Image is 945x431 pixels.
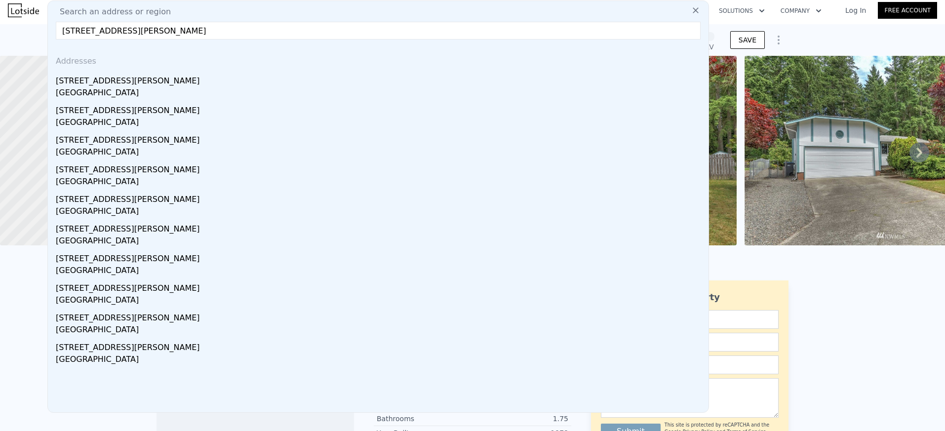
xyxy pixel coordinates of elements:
[56,338,705,353] div: [STREET_ADDRESS][PERSON_NAME]
[730,31,765,49] button: SAVE
[377,414,472,424] div: Bathrooms
[8,3,39,17] img: Lotside
[56,249,705,265] div: [STREET_ADDRESS][PERSON_NAME]
[56,294,705,308] div: [GEOGRAPHIC_DATA]
[56,71,705,87] div: [STREET_ADDRESS][PERSON_NAME]
[56,146,705,160] div: [GEOGRAPHIC_DATA]
[56,235,705,249] div: [GEOGRAPHIC_DATA]
[472,414,568,424] div: 1.75
[56,219,705,235] div: [STREET_ADDRESS][PERSON_NAME]
[56,324,705,338] div: [GEOGRAPHIC_DATA]
[56,353,705,367] div: [GEOGRAPHIC_DATA]
[56,130,705,146] div: [STREET_ADDRESS][PERSON_NAME]
[56,176,705,190] div: [GEOGRAPHIC_DATA]
[56,87,705,101] div: [GEOGRAPHIC_DATA]
[773,2,829,20] button: Company
[52,6,171,18] span: Search an address or region
[711,2,773,20] button: Solutions
[56,160,705,176] div: [STREET_ADDRESS][PERSON_NAME]
[52,47,705,71] div: Addresses
[56,205,705,219] div: [GEOGRAPHIC_DATA]
[56,101,705,117] div: [STREET_ADDRESS][PERSON_NAME]
[56,308,705,324] div: [STREET_ADDRESS][PERSON_NAME]
[769,30,788,50] button: Show Options
[56,278,705,294] div: [STREET_ADDRESS][PERSON_NAME]
[56,190,705,205] div: [STREET_ADDRESS][PERSON_NAME]
[56,117,705,130] div: [GEOGRAPHIC_DATA]
[833,5,878,15] a: Log In
[56,265,705,278] div: [GEOGRAPHIC_DATA]
[878,2,937,19] a: Free Account
[56,22,701,39] input: Enter an address, city, region, neighborhood or zip code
